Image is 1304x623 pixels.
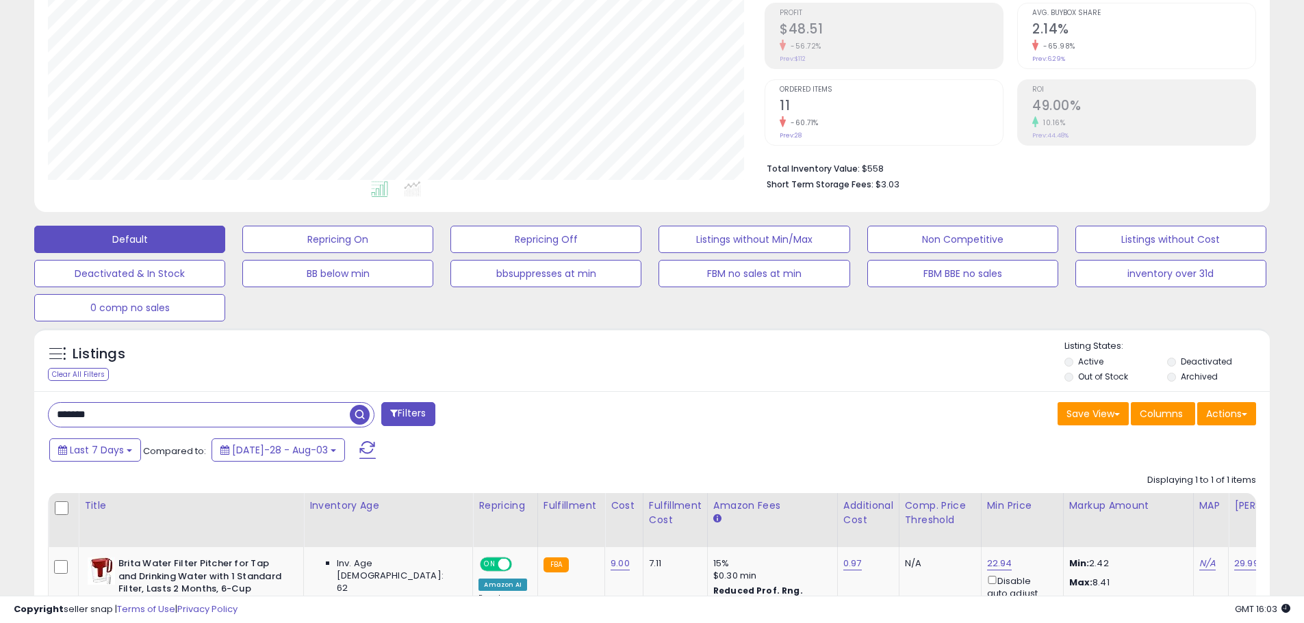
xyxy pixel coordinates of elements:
span: $3.03 [875,178,899,191]
button: Deactivated & In Stock [34,260,225,287]
a: Privacy Policy [177,602,238,615]
button: Listings without Cost [1075,226,1266,253]
div: Comp. Price Threshold [905,499,975,527]
button: [DATE]-28 - Aug-03 [212,438,345,462]
label: Active [1078,356,1103,367]
label: Archived [1181,371,1218,382]
button: 0 comp no sales [34,294,225,321]
button: inventory over 31d [1075,260,1266,287]
small: Prev: $112 [780,55,806,63]
div: seller snap | | [14,603,238,616]
div: N/A [905,557,971,570]
a: 22.94 [987,557,1012,570]
button: Filters [381,402,435,426]
div: 7.11 [649,557,697,570]
span: [DATE]-28 - Aug-03 [232,443,328,457]
div: Repricing [478,499,531,513]
p: Listing States: [1064,340,1270,353]
div: Clear All Filters [48,368,109,381]
a: 29.99 [1234,557,1259,570]
div: Fulfillment [544,499,599,513]
a: 9.00 [611,557,630,570]
button: FBM BBE no sales [867,260,1058,287]
div: 15% [713,557,827,570]
div: Additional Cost [843,499,893,527]
h2: $48.51 [780,21,1003,40]
a: N/A [1199,557,1216,570]
button: Repricing On [242,226,433,253]
button: Save View [1058,402,1129,425]
button: FBM no sales at min [659,260,849,287]
button: Columns [1131,402,1195,425]
span: OFF [510,559,532,570]
span: Compared to: [143,445,206,458]
div: Cost [611,499,637,513]
button: Listings without Min/Max [659,226,849,253]
small: FBA [544,557,569,572]
span: Profit [780,10,1003,17]
small: Amazon Fees. [713,513,721,525]
p: 2.42 [1069,557,1183,570]
div: Min Price [987,499,1058,513]
p: 8.41 [1069,576,1183,589]
b: Brita Water Filter Pitcher for Tap and Drinking Water with 1 Standard Filter, Lasts 2 Months, 6-C... [118,557,285,611]
div: Markup Amount [1069,499,1188,513]
small: Prev: 28 [780,131,802,140]
small: -65.98% [1038,41,1075,51]
small: 10.16% [1038,118,1065,128]
span: ROI [1032,86,1255,94]
strong: Copyright [14,602,64,615]
span: Ordered Items [780,86,1003,94]
div: Fulfillment Cost [649,499,702,527]
h5: Listings [73,345,125,364]
h2: 11 [780,98,1003,116]
span: Avg. Buybox Share [1032,10,1255,17]
small: -60.71% [786,118,819,128]
button: bbsuppresses at min [450,260,641,287]
li: $558 [767,159,1246,176]
span: 2025-08-11 16:03 GMT [1235,602,1290,615]
label: Out of Stock [1078,371,1128,382]
small: -56.72% [786,41,821,51]
span: Columns [1140,407,1183,421]
span: Inv. Age [DEMOGRAPHIC_DATA]: [337,557,462,582]
div: Title [84,499,298,513]
button: BB below min [242,260,433,287]
button: Non Competitive [867,226,1058,253]
div: Displaying 1 to 1 of 1 items [1147,474,1256,487]
a: Terms of Use [117,602,175,615]
img: 41mV-n06nwL._SL40_.jpg [88,557,115,585]
strong: Max: [1069,576,1093,589]
small: Prev: 44.48% [1032,131,1069,140]
span: Last 7 Days [70,443,124,457]
h2: 49.00% [1032,98,1255,116]
b: Total Inventory Value: [767,163,860,174]
strong: Min: [1069,557,1090,570]
button: Actions [1197,402,1256,425]
div: $0.30 min [713,570,827,582]
button: Default [34,226,225,253]
div: Inventory Age [309,499,467,513]
div: Amazon AI [478,579,526,591]
label: Deactivated [1181,356,1232,367]
button: Last 7 Days [49,438,141,462]
a: 0.97 [843,557,862,570]
h2: 2.14% [1032,21,1255,40]
span: ON [482,559,499,570]
div: Disable auto adjust min [987,573,1053,613]
small: Prev: 6.29% [1032,55,1065,63]
b: Short Term Storage Fees: [767,178,873,190]
button: Repricing Off [450,226,641,253]
div: MAP [1199,499,1223,513]
div: Amazon Fees [713,499,832,513]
